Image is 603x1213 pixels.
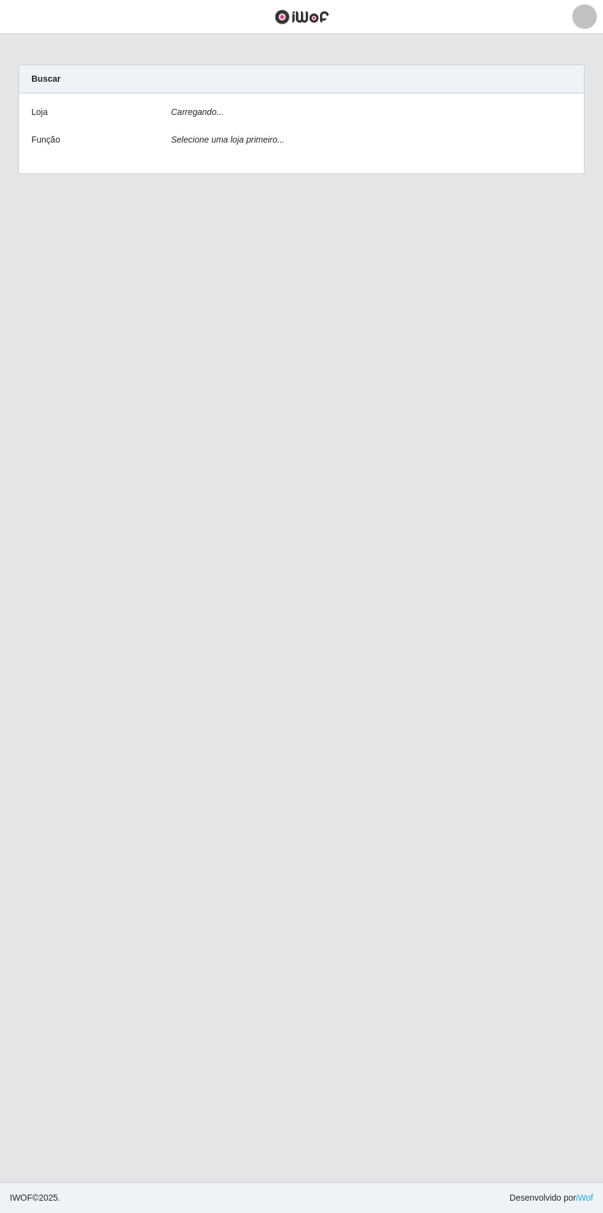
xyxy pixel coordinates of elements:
span: Desenvolvido por [509,1191,593,1204]
label: Função [31,133,60,146]
span: © 2025 . [10,1191,60,1204]
strong: Buscar [31,74,60,84]
i: Carregando... [171,107,224,117]
a: iWof [576,1193,593,1203]
i: Selecione uma loja primeiro... [171,135,284,144]
img: CoreUI Logo [274,9,329,25]
span: IWOF [10,1193,33,1203]
label: Loja [31,106,47,119]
